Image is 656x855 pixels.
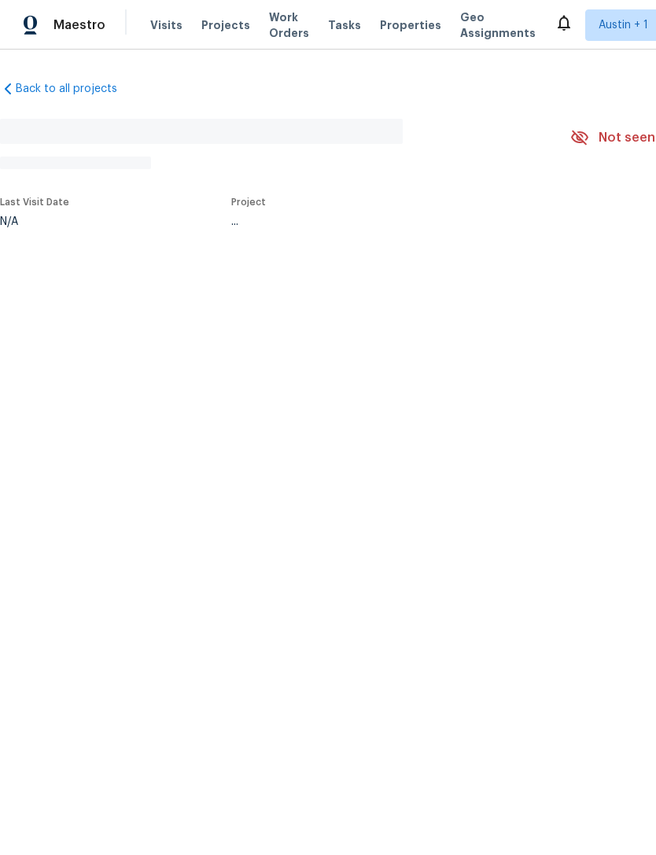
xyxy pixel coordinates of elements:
span: Geo Assignments [460,9,536,41]
span: Project [231,197,266,207]
span: Projects [201,17,250,33]
span: Maestro [53,17,105,33]
span: Tasks [328,20,361,31]
span: Visits [150,17,182,33]
div: ... [231,216,533,227]
span: Properties [380,17,441,33]
span: Work Orders [269,9,309,41]
span: Austin + 1 [599,17,648,33]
